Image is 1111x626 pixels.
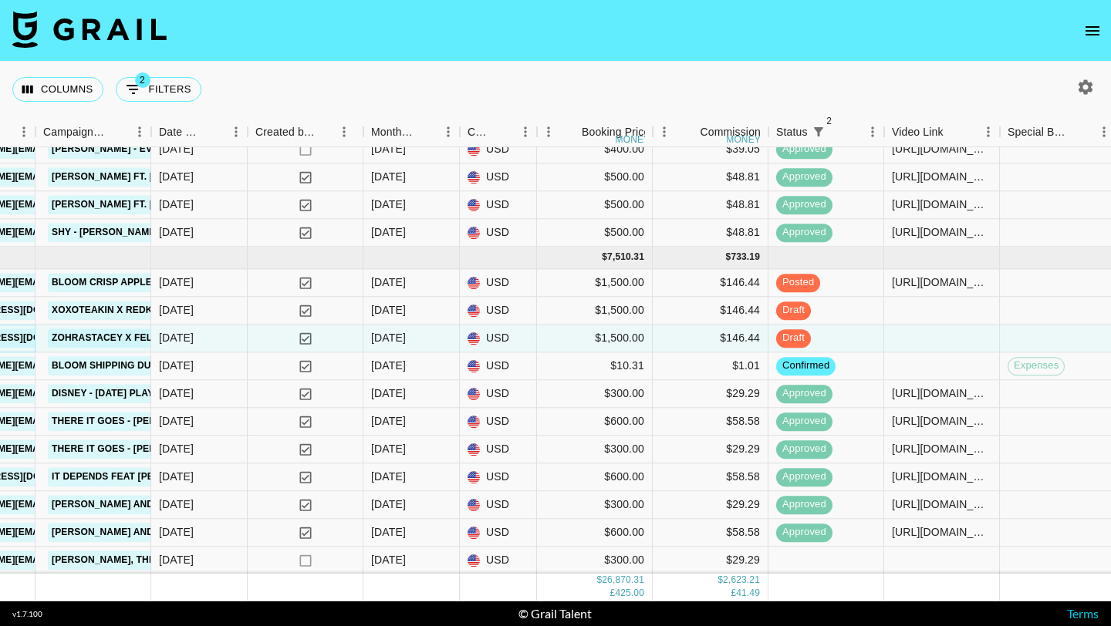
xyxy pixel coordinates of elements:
button: Menu [128,120,151,143]
span: 2 [135,72,150,88]
div: USD [460,269,537,297]
div: © Grail Talent [518,606,592,621]
div: USD [460,325,537,352]
div: https://www.tiktok.com/@alrightlilly/video/7543303270492556566?is_from_webapp=1&sender_device=pc&... [892,170,991,185]
a: [PERSON_NAME] ft. [PERSON_NAME] (Dancers Phase 2) - [PERSON_NAME] [48,167,419,187]
div: $600.00 [537,463,653,491]
div: $1,500.00 [537,325,653,352]
div: $48.81 [653,191,768,219]
div: Date Created [159,117,203,147]
div: USD [460,380,537,408]
span: approved [776,443,832,457]
div: Sep '25 [371,497,406,513]
div: Sep '25 [371,525,406,540]
div: USD [460,491,537,519]
div: $58.58 [653,408,768,436]
a: Zohrastacey x Felorshop By [PERSON_NAME] [48,328,294,348]
div: https://www.tiktok.com/@zohrastacey/video/7550480939797892370?is_from_webapp=1&sender_device=pc&w... [892,275,991,291]
div: 16/08/2025 [159,303,194,318]
div: $146.44 [653,269,768,297]
button: Menu [225,120,248,143]
div: $29.29 [653,436,768,463]
div: https://www.instagram.com/reel/DOodw4vD6OS/?igsh=MTRlZXp3ajByZHRnaw%3D%3D [892,442,991,457]
a: It Depends feat [PERSON_NAME] [48,467,221,486]
a: [PERSON_NAME] and the Machine - Everybody Scream [48,523,336,542]
div: USD [460,191,537,219]
div: https://www.tiktok.com/@zohrastacey/video/7548616272620129554?is_from_webapp=1&sender_device=pc&w... [892,525,991,540]
div: USD [460,436,537,463]
div: $600.00 [537,408,653,436]
div: https://www.tiktok.com/@marktakeoverr/video/7547840354347748639?is_from_webapp=1&sender_device=pc... [892,469,991,485]
div: £ [731,587,736,601]
div: 15/09/2025 [159,442,194,457]
div: 29/08/2025 [159,331,194,346]
div: 26,870.31 [602,574,644,587]
button: Menu [333,120,356,143]
div: USD [460,163,537,191]
div: 06/08/2025 [159,142,194,157]
a: Bloom Shipping Dutie Fees [48,356,197,375]
div: Sep '25 [371,275,406,291]
div: Currency [468,117,492,147]
div: 18/09/2025 [159,553,194,568]
div: 11/09/2025 [159,414,194,429]
div: https://www.tiktok.com/@alrightlilly/video/7540330179609038102?is_from_webapp=1&sender_device=pc&... [892,225,991,241]
div: Status [768,117,884,147]
div: $58.58 [653,519,768,547]
a: Terms [1067,606,1099,621]
div: Date Created [151,117,248,147]
a: Disney - [DATE] Playlist (TT & IG) [48,384,221,403]
div: USD [460,463,537,491]
span: approved [776,226,832,241]
div: 733.19 [731,251,760,264]
div: £ [610,587,616,601]
div: v 1.7.100 [12,609,42,619]
span: approved [776,415,832,429]
button: Sort [106,121,128,143]
a: [PERSON_NAME] ft. [PERSON_NAME] (Dancers Phase 2) - [PERSON_NAME] [48,195,419,214]
button: Sort [944,121,965,143]
a: There It Goes - [PERSON_NAME] [48,412,216,431]
div: Campaign (Type) [43,117,106,147]
button: Sort [492,121,514,143]
div: 41.49 [736,587,760,601]
div: 10/09/2025 [159,386,194,402]
div: $ [718,574,723,587]
a: [PERSON_NAME] - everytime [48,140,198,159]
div: $48.81 [653,163,768,191]
div: $146.44 [653,325,768,352]
button: Menu [514,120,537,143]
div: https://www.tiktok.com/@xoxoteakin/video/7547911153326787871?is_from_webapp=1&sender_device=pc&we... [892,497,991,513]
img: Grail Talent [12,11,167,48]
button: Select columns [12,77,103,102]
div: https://www.tiktok.com/@ocho4real8/video/7543273633519602966?is_from_webapp=1&sender_device=pc&we... [892,197,991,213]
span: draft [776,304,811,318]
div: Video Link [884,117,1000,147]
span: approved [776,143,832,157]
div: USD [460,136,537,163]
div: https://www.tiktok.com/@xoxoteakin/video/7550764649612889374?is_from_webapp=1&sender_device=pc&we... [892,386,991,402]
div: 425.00 [615,587,644,601]
div: $300.00 [537,436,653,463]
div: USD [460,547,537,574]
div: Sep '25 [371,386,406,402]
div: USD [460,519,537,547]
div: $ [596,574,602,587]
div: $1,500.00 [537,297,653,325]
a: [PERSON_NAME] and the Machine - Everybody Scream [48,495,336,514]
button: open drawer [1077,15,1108,46]
div: $500.00 [537,219,653,247]
button: Sort [203,121,225,143]
div: USD [460,297,537,325]
div: 14/08/2025 [159,225,194,241]
div: $ [602,251,607,264]
button: Menu [437,120,460,143]
div: USD [460,219,537,247]
div: Campaign (Type) [35,117,151,147]
div: Sep '25 [371,442,406,457]
button: Menu [537,120,560,143]
div: $300.00 [537,380,653,408]
div: $300.00 [537,547,653,574]
div: USD [460,408,537,436]
div: Created by Grail Team [255,117,316,147]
